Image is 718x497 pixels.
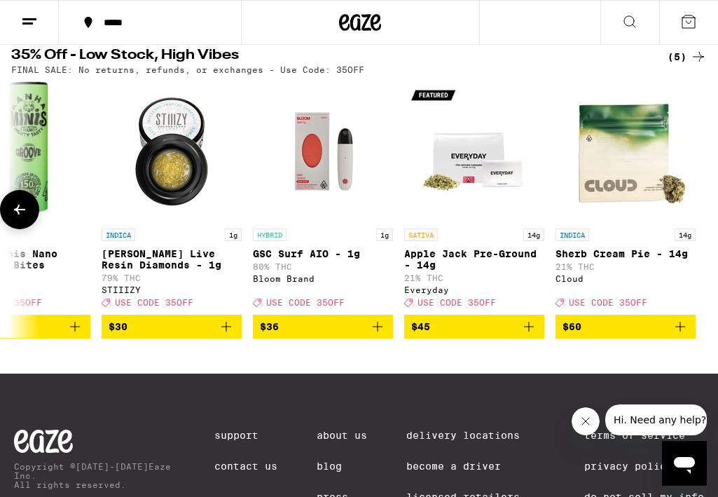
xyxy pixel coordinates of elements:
[102,273,242,282] p: 79% THC
[404,229,438,241] p: SATIVA
[260,321,279,332] span: $36
[266,299,345,308] span: USE CODE 35OFF
[404,81,544,222] img: Everyday - Apple Jack Pre-Ground - 14g
[562,321,581,332] span: $60
[572,407,600,435] iframe: Close message
[253,81,393,222] img: Bloom Brand - GSC Surf AIO - 1g
[404,315,544,339] button: Add to bag
[555,274,696,283] div: Cloud
[376,229,393,241] p: 1g
[417,299,496,308] span: USE CODE 35OFF
[14,462,175,489] p: Copyright © [DATE]-[DATE] Eaze Inc. All rights reserved.
[102,285,242,294] div: STIIIZY
[406,461,545,472] a: Become a Driver
[11,48,638,65] h2: 35% Off - Low Stock, High Vibes
[555,262,696,271] p: 21% THC
[555,81,696,314] a: Open page for Sherb Cream Pie - 14g from Cloud
[555,81,696,222] img: Cloud - Sherb Cream Pie - 14g
[102,248,242,271] p: [PERSON_NAME] Live Resin Diamonds - 1g
[102,81,242,222] img: STIIIZY - Mochi Gelato Live Resin Diamonds - 1g
[523,229,544,241] p: 14g
[317,461,367,472] a: Blog
[253,248,393,259] p: GSC Surf AIO - 1g
[675,229,696,241] p: 14g
[253,262,393,271] p: 80% THC
[225,229,242,241] p: 1g
[404,285,544,294] div: Everyday
[605,404,707,435] iframe: Message from company
[404,273,544,282] p: 21% THC
[253,229,286,241] p: HYBRID
[102,81,242,314] a: Open page for Mochi Gelato Live Resin Diamonds - 1g from STIIIZY
[406,430,545,441] a: Delivery Locations
[214,461,277,472] a: Contact Us
[253,81,393,314] a: Open page for GSC Surf AIO - 1g from Bloom Brand
[555,229,589,241] p: INDICA
[102,229,135,241] p: INDICA
[253,315,393,339] button: Add to bag
[115,299,193,308] span: USE CODE 35OFF
[102,315,242,339] button: Add to bag
[662,441,707,486] iframe: Button to launch messaging window
[11,65,364,74] p: FINAL SALE: No returns, refunds, or exchanges - Use Code: 35OFF
[214,430,277,441] a: Support
[555,248,696,259] p: Sherb Cream Pie - 14g
[668,48,707,65] a: (5)
[411,321,430,332] span: $45
[555,315,696,339] button: Add to bag
[109,321,127,332] span: $30
[569,299,647,308] span: USE CODE 35OFF
[404,248,544,271] p: Apple Jack Pre-Ground - 14g
[584,461,704,472] a: Privacy Policy
[253,274,393,283] div: Bloom Brand
[317,430,367,441] a: About Us
[404,81,544,314] a: Open page for Apple Jack Pre-Ground - 14g from Everyday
